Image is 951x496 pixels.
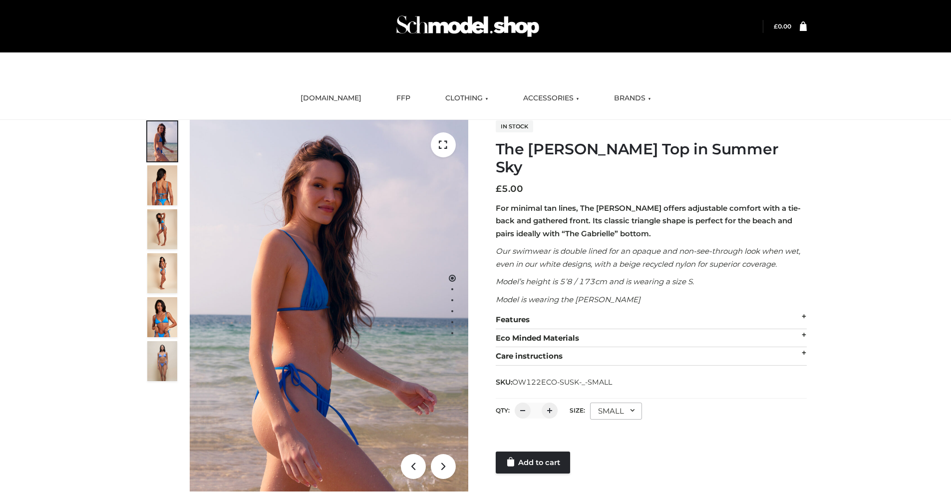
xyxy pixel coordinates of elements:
[147,341,177,381] img: SSVC.jpg
[438,87,496,109] a: CLOTHING
[496,376,613,388] span: SKU:
[496,120,533,132] span: In stock
[496,183,523,194] bdi: 5.00
[496,295,640,304] em: Model is wearing the [PERSON_NAME]
[607,87,658,109] a: BRANDS
[496,452,570,474] a: Add to cart
[590,403,642,420] div: SMALL
[496,329,807,348] div: Eco Minded Materials
[147,253,177,293] img: 3.Alex-top_CN-1-1-2.jpg
[147,297,177,337] img: 2.Alex-top_CN-1-1-2.jpg
[512,378,612,387] span: OW122ECO-SUSK-_-SMALL
[774,22,791,30] bdi: 0.00
[147,209,177,249] img: 4.Alex-top_CN-1-1-2.jpg
[774,22,778,30] span: £
[516,87,587,109] a: ACCESSORIES
[496,203,801,238] strong: For minimal tan lines, The [PERSON_NAME] offers adjustable comfort with a tie-back and gathered f...
[147,121,177,161] img: 1.Alex-top_SS-1_4464b1e7-c2c9-4e4b-a62c-58381cd673c0-1.jpg
[293,87,369,109] a: [DOMAIN_NAME]
[496,246,800,269] em: Our swimwear is double lined for an opaque and non-see-through look when wet, even in our white d...
[190,120,468,492] img: 1.Alex-top_SS-1_4464b1e7-c2c9-4e4b-a62c-58381cd673c0 (1)
[570,407,585,414] label: Size:
[389,87,418,109] a: FFP
[496,277,694,286] em: Model’s height is 5’8 / 173cm and is wearing a size S.
[496,140,807,176] h1: The [PERSON_NAME] Top in Summer Sky
[496,347,807,366] div: Care instructions
[147,165,177,205] img: 5.Alex-top_CN-1-1_1-1.jpg
[774,22,791,30] a: £0.00
[393,6,543,46] img: Schmodel Admin 964
[496,311,807,329] div: Features
[496,183,502,194] span: £
[496,407,510,414] label: QTY:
